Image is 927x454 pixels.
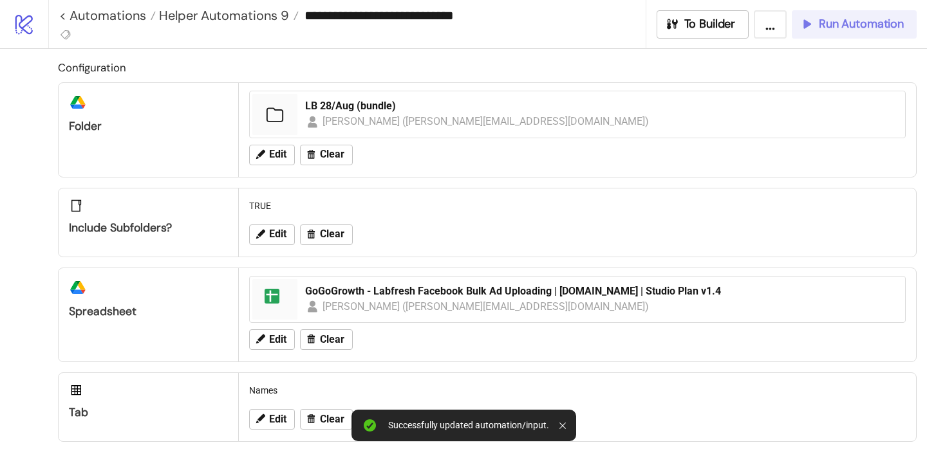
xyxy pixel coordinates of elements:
[323,298,650,314] div: [PERSON_NAME] ([PERSON_NAME][EMAIL_ADDRESS][DOMAIN_NAME])
[249,329,295,350] button: Edit
[249,224,295,245] button: Edit
[300,224,353,245] button: Clear
[684,17,736,32] span: To Builder
[320,149,344,160] span: Clear
[269,149,286,160] span: Edit
[69,304,228,319] div: Spreadsheet
[249,409,295,430] button: Edit
[244,194,911,218] div: TRUE
[300,145,353,165] button: Clear
[69,119,228,134] div: Folder
[58,59,917,76] h2: Configuration
[269,334,286,345] span: Edit
[269,228,286,240] span: Edit
[320,228,344,240] span: Clear
[657,10,749,39] button: To Builder
[388,420,549,431] div: Successfully updated automation/input.
[269,413,286,425] span: Edit
[300,409,353,430] button: Clear
[156,7,289,24] span: Helper Automations 9
[819,17,904,32] span: Run Automation
[300,329,353,350] button: Clear
[320,334,344,345] span: Clear
[69,221,228,235] div: Include subfolders?
[305,99,897,113] div: LB 28/Aug (bundle)
[323,113,650,129] div: [PERSON_NAME] ([PERSON_NAME][EMAIL_ADDRESS][DOMAIN_NAME])
[754,10,787,39] button: ...
[156,9,299,22] a: Helper Automations 9
[244,378,911,403] div: Names
[69,405,228,420] div: Tab
[249,145,295,165] button: Edit
[320,413,344,425] span: Clear
[305,284,897,298] div: GoGoGrowth - Labfresh Facebook Bulk Ad Uploading | [DOMAIN_NAME] | Studio Plan v1.4
[59,9,156,22] a: < Automations
[792,10,917,39] button: Run Automation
